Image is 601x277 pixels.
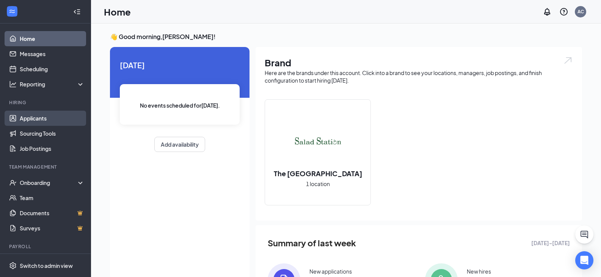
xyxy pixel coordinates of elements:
svg: UserCheck [9,179,17,186]
a: Applicants [20,111,85,126]
div: Switch to admin view [20,262,73,269]
span: [DATE] - [DATE] [531,239,570,247]
div: AC [577,8,584,15]
div: Team Management [9,164,83,170]
a: Team [20,190,85,205]
svg: ChatActive [580,230,589,239]
a: Job Postings [20,141,85,156]
div: Onboarding [20,179,78,186]
a: DocumentsCrown [20,205,85,221]
svg: QuestionInfo [559,7,568,16]
img: open.6027fd2a22e1237b5b06.svg [563,56,573,65]
svg: Settings [9,262,17,269]
button: ChatActive [575,225,593,244]
svg: WorkstreamLogo [8,8,16,15]
h3: 👋 Good morning, [PERSON_NAME] ! [110,33,582,41]
div: Hiring [9,99,83,106]
span: 1 location [306,180,330,188]
div: Here are the brands under this account. Click into a brand to see your locations, managers, job p... [265,69,573,84]
svg: Collapse [73,8,81,16]
span: No events scheduled for [DATE] . [140,101,220,110]
h2: The [GEOGRAPHIC_DATA] [266,169,370,178]
span: [DATE] [120,59,240,71]
h1: Home [104,5,131,18]
span: Summary of last week [268,236,356,250]
h1: Brand [265,56,573,69]
div: Open Intercom Messenger [575,251,593,269]
div: Reporting [20,80,85,88]
a: Messages [20,46,85,61]
a: Scheduling [20,61,85,77]
button: Add availability [154,137,205,152]
svg: Analysis [9,80,17,88]
a: SurveysCrown [20,221,85,236]
a: Home [20,31,85,46]
div: Payroll [9,243,83,250]
div: New hires [467,268,491,275]
div: New applications [309,268,352,275]
svg: Notifications [543,7,552,16]
a: Sourcing Tools [20,126,85,141]
img: The Salad Station [293,117,342,166]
